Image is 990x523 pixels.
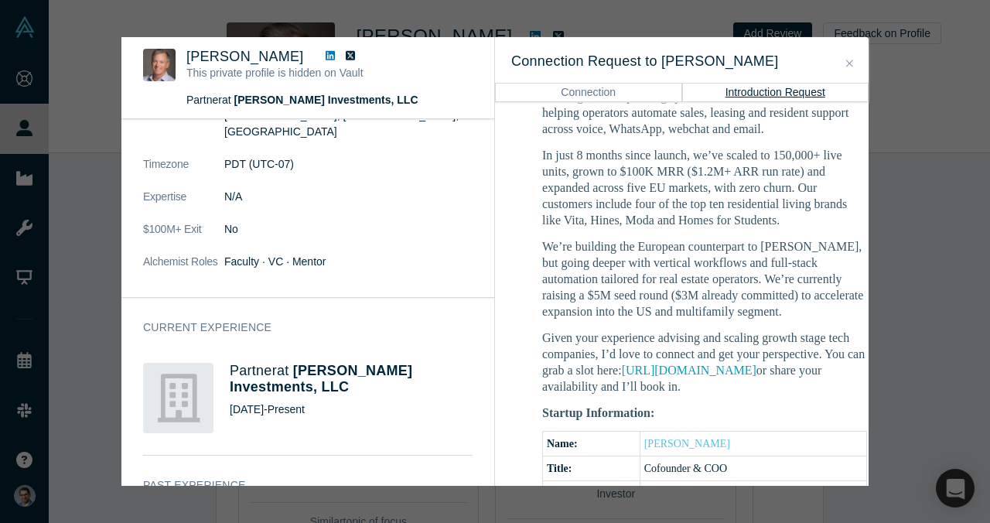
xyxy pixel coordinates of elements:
dt: $100M+ Exit [143,221,224,254]
b: Title: [547,463,572,474]
dt: Expertise [143,189,224,221]
h3: Past Experience [143,477,451,494]
p: I’m [PERSON_NAME], Cofounder and COO at VerbaFlo. We’re building the AI operating system for real... [542,72,867,137]
dd: No [224,221,473,238]
button: Introduction Request [682,83,869,101]
p: This private profile is hidden on Vault [186,65,429,81]
h4: Partner at [230,363,473,396]
b: Name: [547,438,578,450]
a: [PERSON_NAME] Investments, LLC [234,94,418,106]
button: Close [841,55,858,73]
p: Given your experience advising and scaling growth stage tech companies, I’d love to connect and g... [542,330,867,395]
p: In just 8 months since launch, we’ve scaled to 150,000+ live units, grown to $100K MRR ($1.2M+ AR... [542,147,867,228]
dd: Faculty · VC · Mentor [224,254,473,270]
div: [DATE] - Present [230,402,473,418]
dt: Alchemist Roles [143,254,224,286]
p: We’re building the European counterpart to [PERSON_NAME], but going deeper with vertical workflow... [542,238,867,320]
span: [PERSON_NAME] [186,49,304,64]
dd: [GEOGRAPHIC_DATA], [GEOGRAPHIC_DATA], [GEOGRAPHIC_DATA] [224,108,473,140]
a: [URL][DOMAIN_NAME] [622,364,756,377]
h3: Current Experience [143,320,451,336]
button: Connection [495,83,682,101]
dt: Timezone [143,156,224,189]
a: [PERSON_NAME] [644,438,730,450]
td: VerbaFlo [640,480,866,505]
img: Steve King's Profile Image [143,49,176,81]
dd: PDT (UTC-07) [224,156,473,173]
h3: Connection Request to [PERSON_NAME] [511,51,852,72]
a: [PERSON_NAME] Investments, LLC [230,363,412,395]
dt: Location [143,108,224,156]
span: Partner at [186,94,418,106]
img: Tulloch Investments, LLC's Logo [143,363,213,433]
span: N/A [224,190,242,203]
b: Startup Information: [542,406,654,419]
td: Cofounder & COO [640,456,866,480]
